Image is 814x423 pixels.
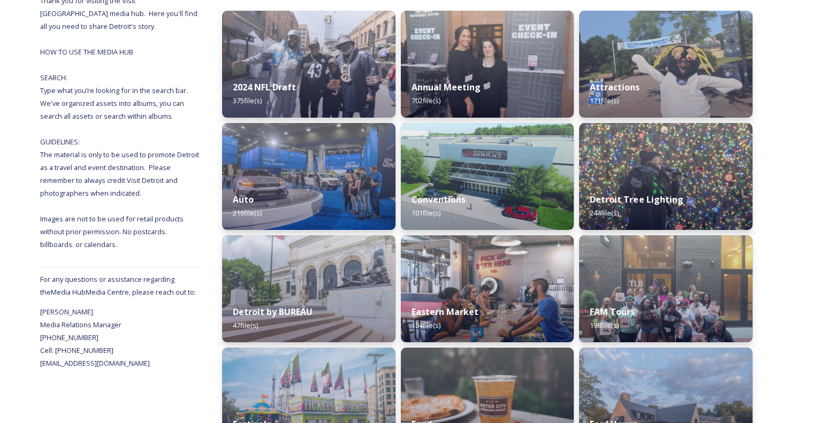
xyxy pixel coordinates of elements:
[233,96,262,105] span: 375 file(s)
[590,81,640,93] strong: Attractions
[222,235,395,342] img: Bureau_DIA_6998.jpg
[412,194,466,205] strong: Conventions
[590,208,619,218] span: 244 file(s)
[590,320,619,330] span: 198 file(s)
[579,11,752,118] img: b41b5269-79c1-44fe-8f0b-cab865b206ff.jpg
[40,274,196,297] span: For any questions or assistance regarding the Media Hub Media Centre, please reach out to:
[412,96,440,105] span: 702 file(s)
[40,307,150,368] span: [PERSON_NAME] Media Relations Manager [PHONE_NUMBER] Cell: [PHONE_NUMBER] [EMAIL_ADDRESS][DOMAIN_...
[233,306,313,318] strong: Detroit by BUREAU
[590,96,619,105] span: 171 file(s)
[233,208,262,218] span: 216 file(s)
[590,306,635,318] strong: FAM Tours
[579,235,752,342] img: 452b8020-6387-402f-b366-1d8319e12489.jpg
[412,208,440,218] span: 101 file(s)
[579,123,752,230] img: ad1a86ae-14bd-4f6b-9ce0-fa5a51506304.jpg
[412,81,481,93] strong: Annual Meeting
[222,123,395,230] img: d7532473-e64b-4407-9cc3-22eb90fab41b.jpg
[401,235,574,342] img: 3c2c6adb-06da-4ad6-b7c8-83bb800b1f33.jpg
[401,123,574,230] img: 35ad669e-8c01-473d-b9e4-71d78d8e13d9.jpg
[412,320,440,330] span: 184 file(s)
[412,306,478,318] strong: Eastern Market
[590,194,683,205] strong: Detroit Tree Lighting
[401,11,574,118] img: 8c0cc7c4-d0ac-4b2f-930c-c1f64b82d302.jpg
[222,11,395,118] img: 1cf80b3c-b923-464a-9465-a021a0fe5627.jpg
[233,194,254,205] strong: Auto
[233,81,296,93] strong: 2024 NFL Draft
[233,320,258,330] span: 47 file(s)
